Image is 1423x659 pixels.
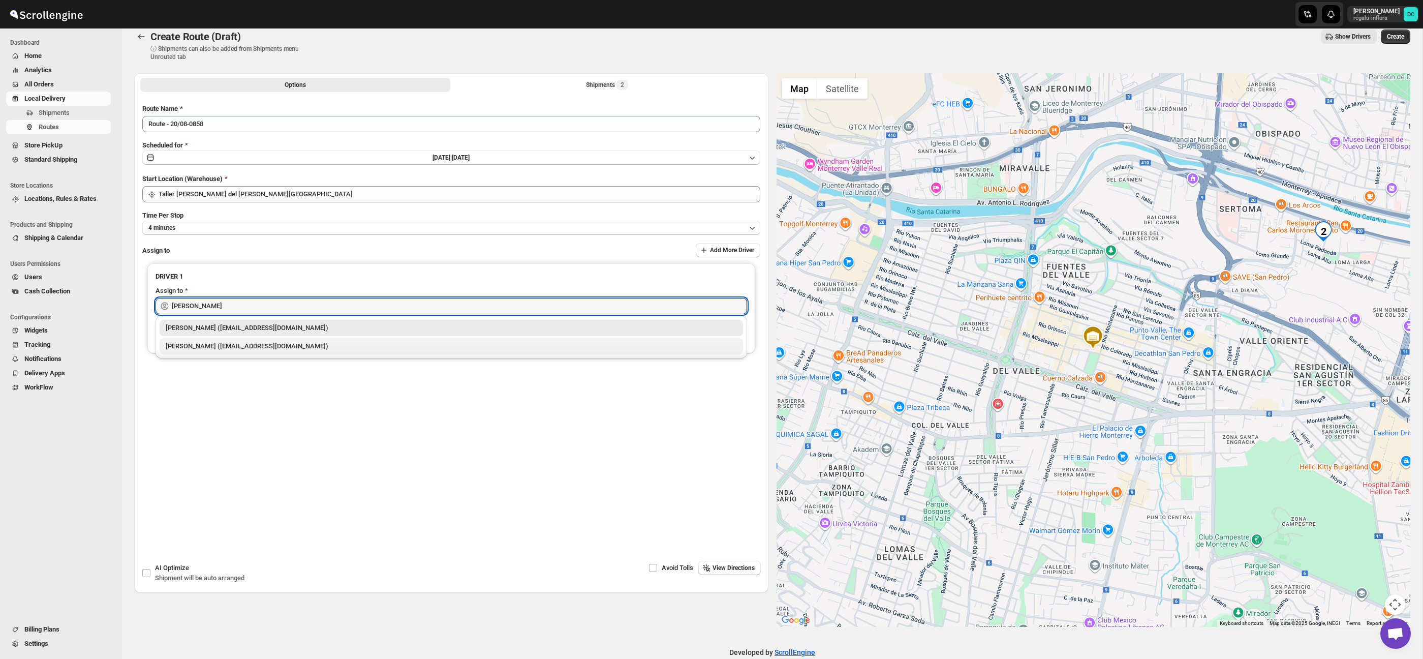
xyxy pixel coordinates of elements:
button: 4 minutes [142,221,760,235]
span: Create Route (Draft) [150,31,241,43]
text: DC [1407,11,1414,18]
div: Shipments [586,80,628,90]
span: Users [24,273,42,281]
h3: DRIVER 1 [156,272,747,282]
span: Standard Shipping [24,156,77,163]
button: [DATE]|[DATE] [142,151,760,165]
span: 2 [621,81,624,89]
span: [DATE] [452,154,470,161]
li: Luis Nieto (warrione28@gmail.com) [156,336,747,354]
span: Scheduled for [142,141,183,149]
span: Local Delivery [24,95,66,102]
p: ⓘ Shipments can also be added from Shipments menu Unrouted tab [150,45,311,61]
button: Users [6,270,111,284]
span: Assign to [142,247,170,254]
span: All Orders [24,80,54,88]
span: Delivery Apps [24,369,65,377]
img: Google [779,614,813,627]
a: ScrollEngine [775,648,815,656]
span: Tracking [24,341,50,348]
span: Dashboard [10,39,115,47]
button: Show street map [782,78,817,99]
button: Tracking [6,338,111,352]
div: [PERSON_NAME] ([EMAIL_ADDRESS][DOMAIN_NAME]) [166,341,737,351]
span: Store Locations [10,182,115,190]
span: Shipments [39,109,70,116]
button: All Orders [6,77,111,92]
input: Search location [159,186,760,202]
span: Analytics [24,66,52,74]
a: Open chat [1380,618,1411,649]
div: 2 [1313,221,1334,242]
span: Cash Collection [24,287,70,295]
button: Keyboard shortcuts [1220,620,1263,627]
span: Locations, Rules & Rates [24,195,97,202]
button: Widgets [6,323,111,338]
span: Routes [39,123,59,131]
button: Locations, Rules & Rates [6,192,111,206]
span: Show Drivers [1335,33,1371,41]
button: Show Drivers [1321,29,1377,44]
button: Delivery Apps [6,366,111,380]
button: Shipping & Calendar [6,231,111,245]
span: Map data ©2025 Google, INEGI [1270,620,1340,626]
button: Analytics [6,63,111,77]
button: Create [1381,29,1410,44]
span: Settings [24,640,48,647]
button: Notifications [6,352,111,366]
button: User menu [1347,6,1419,22]
span: Store PickUp [24,141,63,149]
span: Add More Driver [710,246,754,254]
a: Open this area in Google Maps (opens a new window) [779,614,813,627]
span: Home [24,52,42,59]
p: regala-inflora [1353,15,1400,21]
p: [PERSON_NAME] [1353,7,1400,15]
a: Terms [1346,620,1360,626]
a: Report a map error [1367,620,1407,626]
button: Home [6,49,111,63]
span: Avoid Tolls [662,564,693,572]
span: Start Location (Warehouse) [142,175,223,183]
span: 4 minutes [148,224,175,232]
div: [PERSON_NAME] ([EMAIL_ADDRESS][DOMAIN_NAME]) [166,323,737,333]
button: Add More Driver [696,243,760,257]
p: Developed by [729,647,815,657]
button: View Directions [698,561,761,575]
span: [DATE] | [432,154,452,161]
span: Billing Plans [24,625,59,633]
button: Settings [6,637,111,651]
div: All Route Options [134,96,768,480]
span: Notifications [24,355,61,363]
span: Configurations [10,313,115,321]
span: Options [285,81,306,89]
span: View Directions [713,564,755,572]
input: Eg: Bengaluru Route [142,116,760,132]
span: Users Permissions [10,260,115,268]
button: Cash Collection [6,284,111,298]
li: Luis Rios (kobaino1979@gmail.com) [156,320,747,336]
span: Widgets [24,326,48,334]
button: Show satellite imagery [817,78,868,99]
button: Shipments [6,106,111,120]
input: Search assignee [172,298,747,314]
span: WorkFlow [24,383,53,391]
button: Routes [6,120,111,134]
button: All Route Options [140,78,450,92]
div: Assign to [156,286,183,296]
span: Time Per Stop [142,212,183,219]
button: Routes [134,29,148,44]
span: Products and Shipping [10,221,115,229]
span: Route Name [142,105,178,112]
img: ScrollEngine [8,2,84,27]
span: Shipping & Calendar [24,234,83,242]
span: DAVID CORONADO [1404,7,1418,21]
button: Map camera controls [1385,594,1405,615]
button: WorkFlow [6,380,111,395]
span: Create [1387,33,1404,41]
button: Selected Shipments [452,78,762,92]
button: Billing Plans [6,622,111,637]
span: Shipment will be auto arranged [155,574,244,582]
span: AI Optimize [155,564,189,572]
